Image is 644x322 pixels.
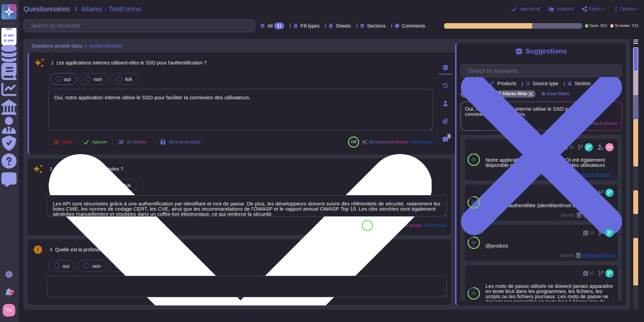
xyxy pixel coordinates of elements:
span: 7 / 11 [632,24,638,28]
span: Export [589,7,601,11]
span: 81 [471,291,476,295]
span: Questionnaires [23,6,70,12]
span: 1 [48,60,54,65]
span: NA [125,76,132,82]
span: Approve all [520,7,540,11]
span: Sections [367,23,386,28]
span: Comments [402,23,425,28]
textarea: Oui, notre application interne utilise le SSO pour faciliter la connexion des utilisateurs. [48,89,433,130]
input: Search by keywords [27,20,255,32]
span: Options [620,7,634,11]
span: Les applications internes utilisent-elles le SSO pour l'authentification ? [57,60,207,66]
img: user [605,143,614,151]
span: 100 [365,223,371,227]
span: non [94,76,102,82]
div: 11 [274,22,284,29]
span: Questions produit-Sécu [32,43,82,48]
span: 0 / 11 [600,24,607,28]
button: Approve all [511,6,540,12]
div: Les mots de passe utilisés ne doivent jamais apparaître en texte brut dans les programmes, les fi... [486,283,615,309]
span: 82 [471,241,476,245]
span: See sources [424,223,447,228]
textarea: Les API sont sécurisées grâce à une authentification par identifiant et mot de passe. De plus, le... [47,195,447,217]
span: 100 [351,140,357,144]
button: Analytics [549,6,574,12]
span: 95 [471,158,476,162]
span: Authentification [89,43,122,48]
span: 3 [47,247,52,252]
div: 9+ [10,290,14,294]
img: user [3,304,15,316]
span: 82 [471,200,476,204]
button: user [1,303,20,318]
span: oui [64,76,71,82]
span: 0 [447,134,451,139]
span: Done: [590,24,599,28]
input: Search by keywords [464,65,622,77]
span: Sheets [336,23,351,28]
span: To review: [615,24,631,28]
span: Altares - TestForms [81,6,141,12]
span: Analytics [557,7,574,11]
span: All [267,23,273,28]
span: 2 [47,167,52,171]
span: 67 [590,271,594,275]
span: Fill types [300,23,319,28]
